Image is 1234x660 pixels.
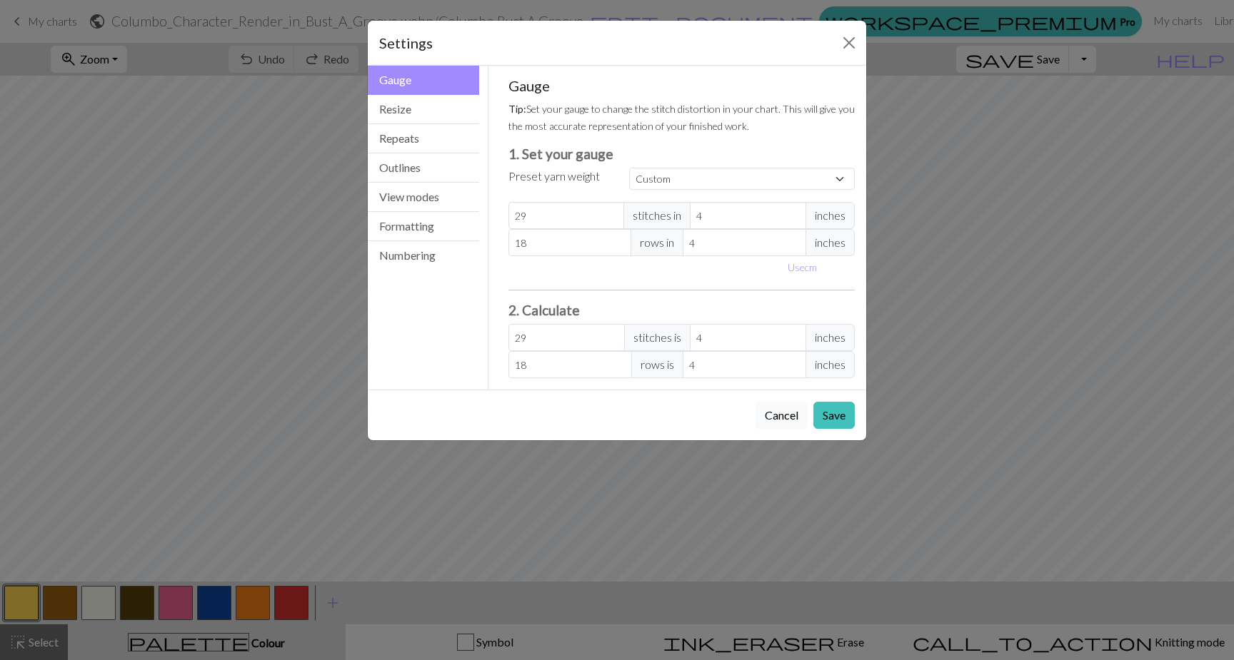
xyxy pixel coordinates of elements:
span: inches [806,324,855,351]
h3: 1. Set your gauge [508,146,856,162]
small: Set your gauge to change the stitch distortion in your chart. This will give you the most accurat... [508,103,855,132]
span: rows is [631,351,683,378]
h5: Settings [379,32,433,54]
h3: 2. Calculate [508,302,856,318]
button: Numbering [368,241,479,270]
span: inches [806,351,855,378]
button: Gauge [368,66,479,95]
label: Preset yarn weight [508,168,600,185]
span: stitches is [624,324,691,351]
button: Repeats [368,124,479,153]
span: rows in [631,229,683,256]
button: View modes [368,183,479,212]
h5: Gauge [508,77,856,94]
span: stitches in [623,202,691,229]
button: Outlines [368,153,479,183]
button: Close [838,31,861,54]
span: inches [806,202,855,229]
button: Usecm [781,256,823,278]
button: Resize [368,95,479,124]
button: Formatting [368,212,479,241]
strong: Tip: [508,103,526,115]
button: Cancel [756,402,808,429]
button: Save [813,402,855,429]
span: inches [806,229,855,256]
